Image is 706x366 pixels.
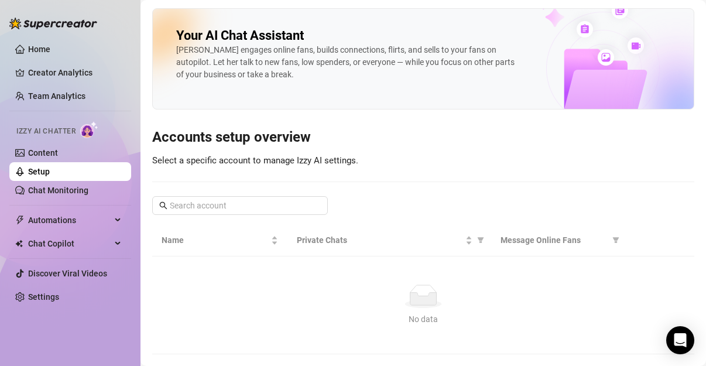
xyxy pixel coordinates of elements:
a: Settings [28,292,59,302]
a: Discover Viral Videos [28,269,107,278]
input: Search account [170,199,311,212]
a: Setup [28,167,50,176]
span: Select a specific account to manage Izzy AI settings. [152,155,358,166]
span: Automations [28,211,111,230]
a: Home [28,45,50,54]
span: filter [610,231,622,249]
span: Izzy AI Chatter [16,126,76,137]
span: Private Chats [297,234,462,247]
div: No data [166,313,680,326]
img: Chat Copilot [15,240,23,248]
span: search [159,201,167,210]
span: filter [612,237,619,244]
div: Open Intercom Messenger [666,326,694,354]
th: Private Chats [287,224,491,256]
span: Message Online Fans [501,234,608,247]
span: thunderbolt [15,216,25,225]
span: Name [162,234,269,247]
img: logo-BBDzfeDw.svg [9,18,97,29]
a: Creator Analytics [28,63,122,82]
a: Chat Monitoring [28,186,88,195]
span: filter [477,237,484,244]
a: Team Analytics [28,91,85,101]
span: filter [475,231,486,249]
h3: Accounts setup overview [152,128,694,147]
span: Chat Copilot [28,234,111,253]
th: Name [152,224,287,256]
a: Content [28,148,58,158]
h2: Your AI Chat Assistant [176,28,304,44]
img: AI Chatter [80,121,98,138]
div: [PERSON_NAME] engages online fans, builds connections, flirts, and sells to your fans on autopilo... [176,44,522,81]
